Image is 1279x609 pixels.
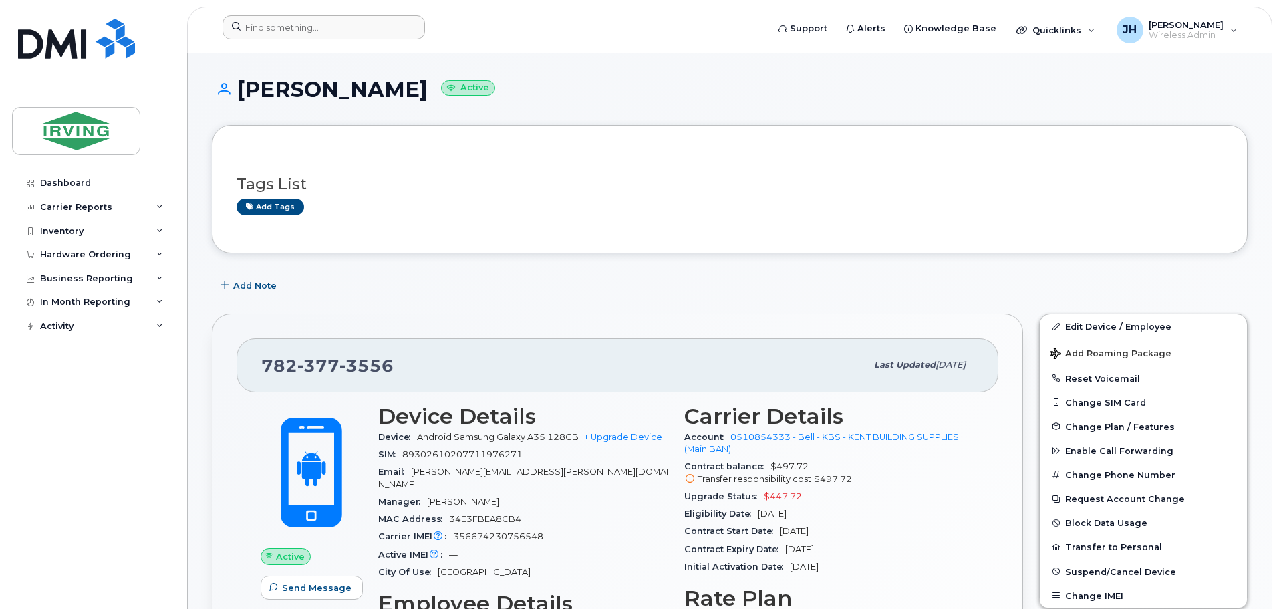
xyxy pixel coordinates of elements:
[1040,390,1247,414] button: Change SIM Card
[1065,566,1176,576] span: Suspend/Cancel Device
[378,432,417,442] span: Device
[1040,535,1247,559] button: Transfer to Personal
[212,78,1248,101] h1: [PERSON_NAME]
[780,526,809,536] span: [DATE]
[427,497,499,507] span: [PERSON_NAME]
[378,467,411,477] span: Email
[814,474,852,484] span: $497.72
[764,491,802,501] span: $447.72
[237,199,304,215] a: Add tags
[402,449,523,459] span: 89302610207711976271
[790,562,819,572] span: [DATE]
[684,404,974,429] h3: Carrier Details
[378,567,438,577] span: City Of Use
[684,461,770,471] span: Contract balance
[1065,421,1175,431] span: Change Plan / Features
[785,544,814,554] span: [DATE]
[261,576,363,600] button: Send Message
[1040,314,1247,338] a: Edit Device / Employee
[684,491,764,501] span: Upgrade Status
[1040,487,1247,511] button: Request Account Change
[684,544,785,554] span: Contract Expiry Date
[1040,439,1247,463] button: Enable Call Forwarding
[1065,446,1173,456] span: Enable Call Forwarding
[698,474,811,484] span: Transfer responsibility cost
[1050,348,1171,361] span: Add Roaming Package
[261,356,394,376] span: 782
[684,432,730,442] span: Account
[449,550,458,560] span: —
[237,176,1223,193] h3: Tags List
[297,356,339,376] span: 377
[378,404,668,429] h3: Device Details
[378,467,668,489] span: [PERSON_NAME][EMAIL_ADDRESS][PERSON_NAME][DOMAIN_NAME]
[1040,414,1247,439] button: Change Plan / Features
[1040,560,1247,584] button: Suspend/Cancel Device
[378,497,427,507] span: Manager
[378,514,449,524] span: MAC Address
[684,562,790,572] span: Initial Activation Date
[758,509,787,519] span: [DATE]
[378,531,453,541] span: Carrier IMEI
[282,582,351,594] span: Send Message
[936,360,966,370] span: [DATE]
[874,360,936,370] span: Last updated
[1040,366,1247,390] button: Reset Voicemail
[378,550,449,560] span: Active IMEI
[438,567,531,577] span: [GEOGRAPHIC_DATA]
[1040,339,1247,366] button: Add Roaming Package
[276,550,305,563] span: Active
[339,356,394,376] span: 3556
[1040,463,1247,487] button: Change Phone Number
[417,432,579,442] span: Android Samsung Galaxy A35 128GB
[212,273,288,297] button: Add Note
[441,80,495,96] small: Active
[584,432,662,442] a: + Upgrade Device
[378,449,402,459] span: SIM
[684,461,974,485] span: $497.72
[453,531,543,541] span: 356674230756548
[684,432,959,454] a: 0510854333 - Bell - KBS - KENT BUILDING SUPPLIES (Main BAN)
[449,514,521,524] span: 34E3FBEA8CB4
[684,509,758,519] span: Eligibility Date
[1040,584,1247,608] button: Change IMEI
[233,279,277,292] span: Add Note
[684,526,780,536] span: Contract Start Date
[1040,511,1247,535] button: Block Data Usage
